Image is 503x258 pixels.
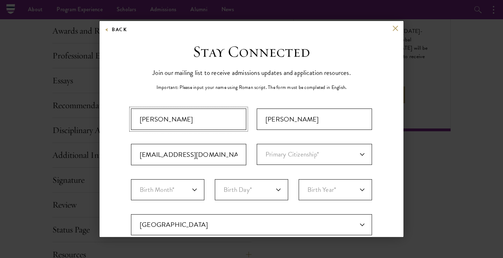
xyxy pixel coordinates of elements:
button: Back [105,25,127,34]
input: Last Name* [257,109,372,130]
select: Month [131,179,204,200]
div: Primary Citizenship* [257,144,372,165]
select: Day [215,179,288,200]
h3: Stay Connected [193,42,310,62]
p: Important: Please input your name using Roman script. The form must be completed in English. [156,84,347,91]
div: Birthdate* [131,179,372,214]
input: First Name* [131,109,246,130]
div: Last Name (Family Name)* [257,109,372,130]
select: Year [299,179,372,200]
p: Join our mailing list to receive admissions updates and application resources. [152,67,351,78]
input: Email Address* [131,144,246,165]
